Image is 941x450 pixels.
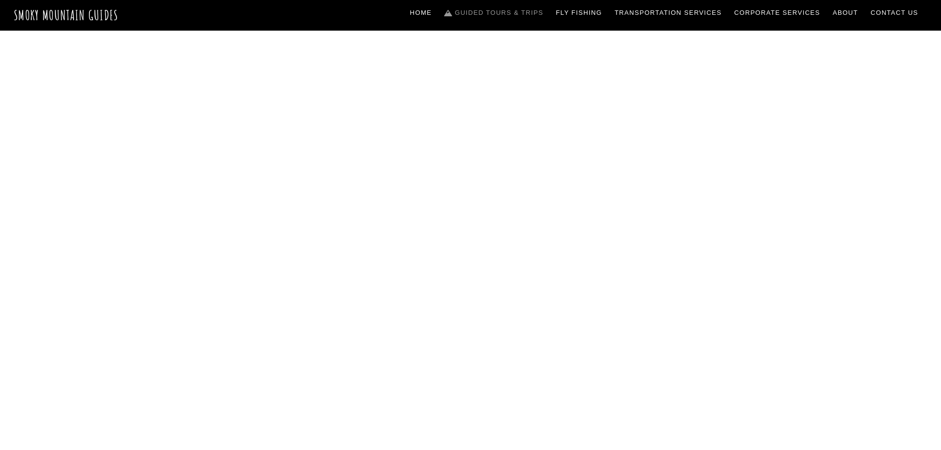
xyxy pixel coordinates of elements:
a: Fly Fishing [552,2,606,23]
a: Smoky Mountain Guides [14,7,119,23]
a: Guided Tours & Trips [441,2,547,23]
a: Home [406,2,436,23]
a: About [829,2,862,23]
a: Contact Us [867,2,922,23]
a: Corporate Services [731,2,824,23]
span: Guided Trips & Tours [347,179,594,219]
a: Transportation Services [611,2,725,23]
h1: The ONLY one-stop, full Service Guide Company for the Gatlinburg and [GEOGRAPHIC_DATA] side of th... [247,234,694,386]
